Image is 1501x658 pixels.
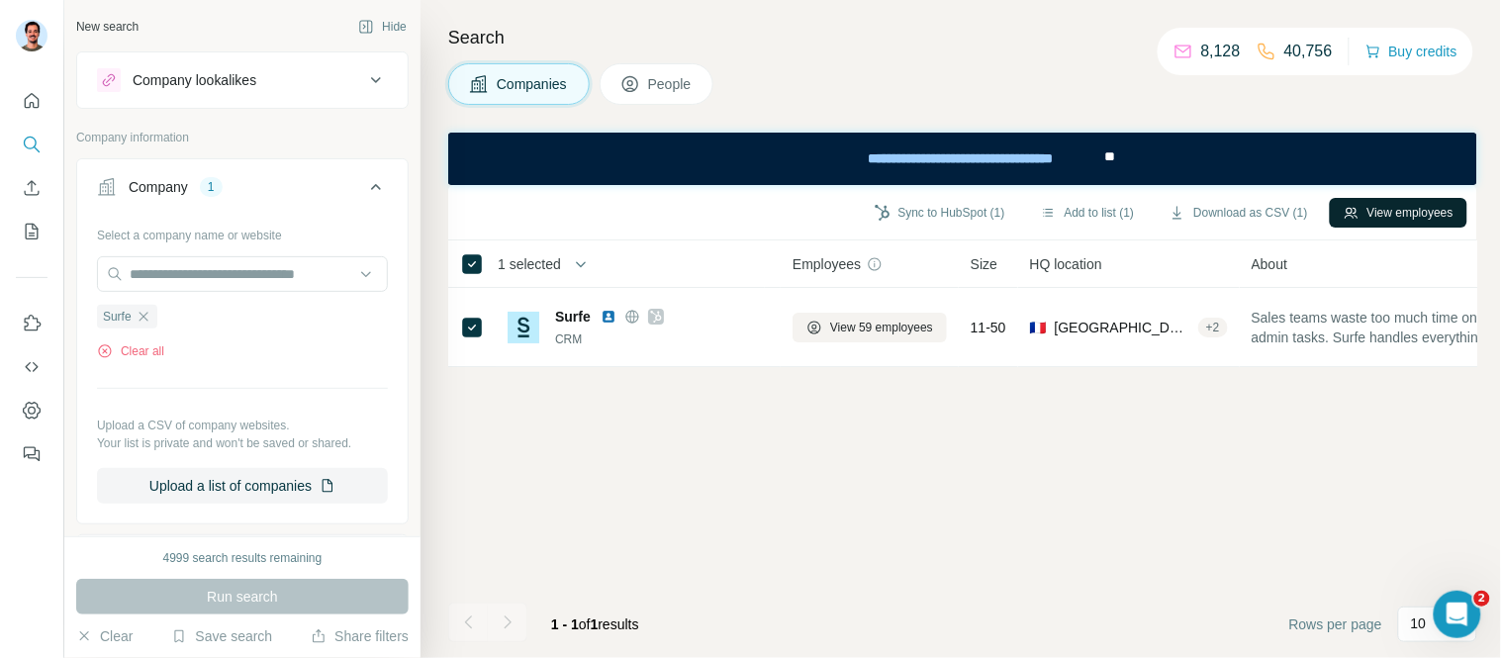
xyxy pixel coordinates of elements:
[1156,198,1321,228] button: Download as CSV (1)
[1365,38,1457,65] button: Buy credits
[97,417,388,434] p: Upload a CSV of company websites.
[97,468,388,504] button: Upload a list of companies
[448,24,1477,51] h4: Search
[16,349,47,385] button: Use Surfe API
[1027,198,1149,228] button: Add to list (1)
[97,342,164,360] button: Clear all
[1434,591,1481,638] iframe: Intercom live chat
[344,12,421,42] button: Hide
[200,178,223,196] div: 1
[311,626,409,646] button: Share filters
[16,83,47,119] button: Quick start
[601,309,616,325] img: LinkedIn logo
[1284,40,1333,63] p: 40,756
[591,616,599,632] span: 1
[508,312,539,343] img: Logo of Surfe
[77,56,408,104] button: Company lookalikes
[1030,254,1102,274] span: HQ location
[97,434,388,452] p: Your list is private and won't be saved or shared.
[129,177,188,197] div: Company
[1289,614,1382,634] span: Rows per page
[648,74,694,94] span: People
[1201,40,1241,63] p: 8,128
[16,436,47,472] button: Feedback
[793,254,861,274] span: Employees
[971,254,997,274] span: Size
[497,74,569,94] span: Companies
[16,20,47,51] img: Avatar
[551,616,579,632] span: 1 - 1
[1411,613,1427,633] p: 10
[171,626,272,646] button: Save search
[579,616,591,632] span: of
[76,18,139,36] div: New search
[16,393,47,428] button: Dashboard
[551,616,639,632] span: results
[1330,198,1467,228] button: View employees
[1252,254,1288,274] span: About
[971,318,1006,337] span: 11-50
[103,308,132,326] span: Surfe
[133,70,256,90] div: Company lookalikes
[448,133,1477,185] iframe: Banner
[830,319,933,336] span: View 59 employees
[16,127,47,162] button: Search
[1030,318,1047,337] span: 🇫🇷
[793,313,947,342] button: View 59 employees
[77,163,408,219] button: Company1
[1474,591,1490,607] span: 2
[498,254,561,274] span: 1 selected
[76,129,409,146] p: Company information
[1198,319,1228,336] div: + 2
[163,549,323,567] div: 4999 search results remaining
[1055,318,1190,337] span: [GEOGRAPHIC_DATA], [GEOGRAPHIC_DATA], [GEOGRAPHIC_DATA]
[16,306,47,341] button: Use Surfe on LinkedIn
[555,330,769,348] div: CRM
[555,307,591,327] span: Surfe
[16,214,47,249] button: My lists
[16,170,47,206] button: Enrich CSV
[97,219,388,244] div: Select a company name or website
[861,198,1019,228] button: Sync to HubSpot (1)
[76,626,133,646] button: Clear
